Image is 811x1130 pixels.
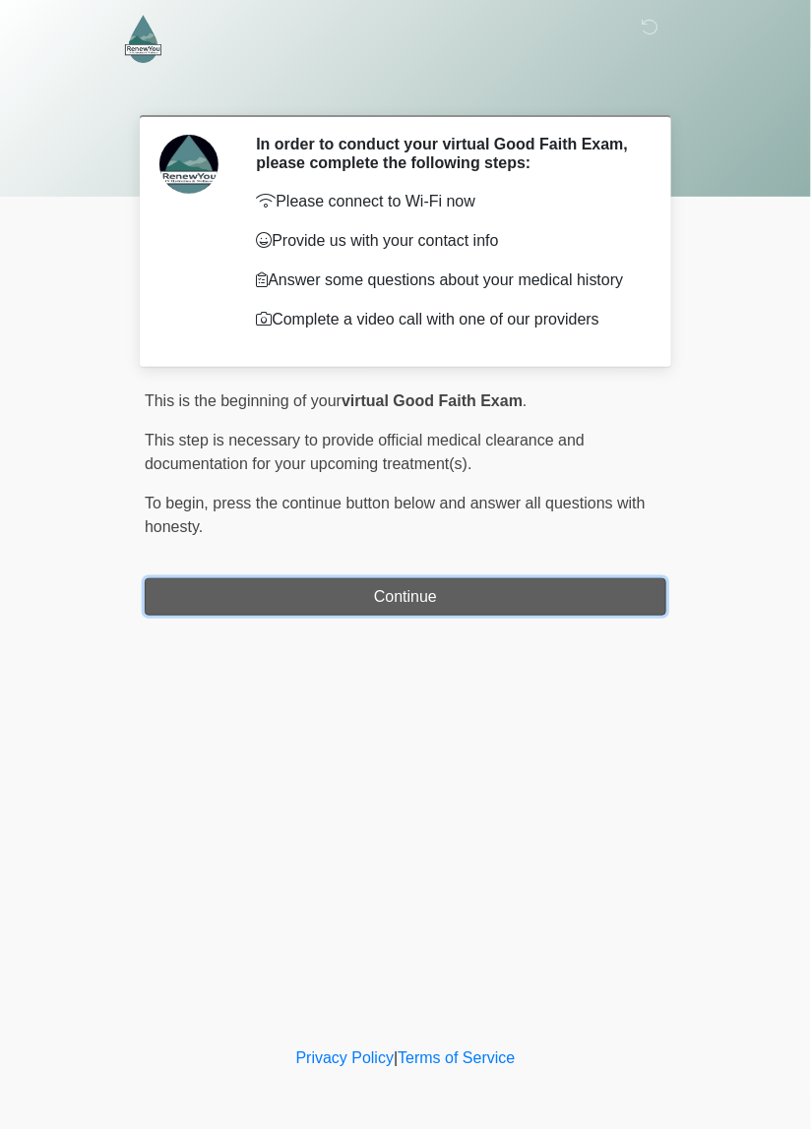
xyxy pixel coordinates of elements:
[256,135,637,172] h2: In order to conduct your virtual Good Faith Exam, please complete the following steps:
[159,135,218,194] img: Agent Avatar
[398,1050,515,1067] a: Terms of Service
[342,392,523,409] strong: virtual Good Faith Exam
[145,432,585,472] span: This step is necessary to provide official medical clearance and documentation for your upcoming ...
[296,1050,395,1067] a: Privacy Policy
[256,229,637,253] p: Provide us with your contact info
[145,392,342,409] span: This is the beginning of your
[125,15,161,63] img: RenewYou IV Hydration and Wellness Logo
[523,392,527,409] span: .
[256,268,637,292] p: Answer some questions about your medical history
[394,1050,398,1067] a: |
[256,308,637,331] p: Complete a video call with one of our providers
[130,71,681,107] h1: ‎ ‎ ‎
[145,495,213,511] span: To begin,
[145,495,646,535] span: press the continue button below and answer all questions with honesty.
[256,190,637,213] p: Please connect to Wi-Fi now
[145,578,666,616] button: Continue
